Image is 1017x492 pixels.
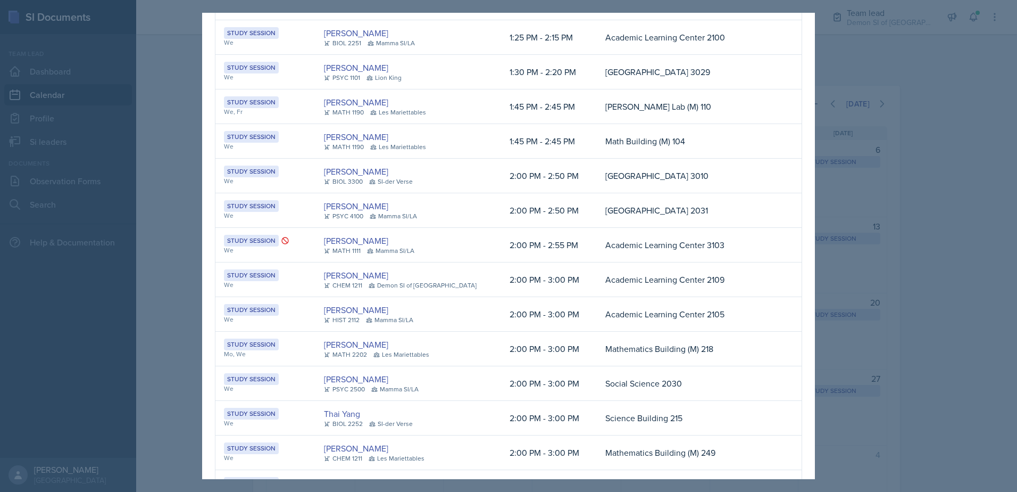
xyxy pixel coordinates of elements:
div: Les Mariettables [370,142,426,152]
div: MATH 1190 [324,142,364,152]
td: 2:00 PM - 3:00 PM [501,263,597,297]
td: Science Building 215 [597,401,784,436]
div: PSYC 4100 [324,211,363,221]
td: 2:00 PM - 3:00 PM [501,297,597,332]
div: Study Session [224,200,279,212]
div: We [224,384,307,393]
div: SI-der Verse [369,177,413,186]
td: Math Building (M) 104 [597,124,784,159]
td: Mathematics Building (M) 218 [597,332,784,366]
div: We [224,280,307,290]
td: 1:30 PM - 2:20 PM [501,55,597,89]
div: Study Session [224,477,279,489]
div: Mamma SI/LA [371,384,419,394]
div: BIOL 2251 [324,38,361,48]
td: [GEOGRAPHIC_DATA] 3029 [597,55,784,89]
div: MATH 1111 [324,246,361,256]
td: 1:25 PM - 2:15 PM [501,20,597,55]
div: Study Session [224,235,279,247]
div: Study Session [224,27,279,39]
td: 2:00 PM - 3:00 PM [501,332,597,366]
div: Study Session [224,408,279,420]
div: Study Session [224,269,279,281]
div: HIST 2112 [324,315,360,325]
a: [PERSON_NAME] [324,442,388,455]
a: [PERSON_NAME] [324,96,388,109]
div: We [224,142,307,151]
a: [PERSON_NAME] [324,304,388,316]
a: [PERSON_NAME] [324,234,388,247]
a: [PERSON_NAME] [324,165,388,178]
td: 2:00 PM - 2:50 PM [501,159,597,193]
div: Demon SI of [GEOGRAPHIC_DATA] [369,281,477,290]
div: Les Mariettables [369,454,424,463]
a: [PERSON_NAME] [324,338,388,351]
a: [PERSON_NAME] [324,269,388,282]
div: Mamma SI/LA [368,38,415,48]
div: We [224,315,307,324]
a: [PERSON_NAME] [324,200,388,212]
td: [GEOGRAPHIC_DATA] 2031 [597,193,784,228]
div: BIOL 3300 [324,177,363,186]
td: 1:45 PM - 2:45 PM [501,89,597,124]
div: We [224,245,307,255]
div: Study Session [224,442,279,454]
div: Mamma SI/LA [370,211,417,221]
div: PSYC 1101 [324,73,360,83]
td: Academic Learning Center 3103 [597,228,784,263]
td: 2:00 PM - 3:00 PM [501,436,597,470]
td: Academic Learning Center 2100 [597,20,784,55]
div: We [224,176,307,186]
div: We [224,72,307,82]
div: Study Session [224,166,279,177]
div: We [224,419,307,428]
div: Study Session [224,131,279,143]
div: Les Mariettables [370,108,426,117]
div: We, Fr [224,107,307,117]
div: Lion King [366,73,402,83]
div: Study Session [224,373,279,385]
td: 2:00 PM - 3:00 PM [501,366,597,401]
div: Study Session [224,304,279,316]
div: Mamma SI/LA [367,246,414,256]
a: [PERSON_NAME] [324,130,388,143]
div: Les Mariettables [373,350,429,359]
div: CHEM 1211 [324,454,362,463]
div: Mamma SI/LA [366,315,413,325]
td: 2:00 PM - 2:50 PM [501,193,597,228]
div: CHEM 1211 [324,281,362,290]
a: [PERSON_NAME] [324,27,388,39]
td: 2:00 PM - 3:00 PM [501,401,597,436]
div: PSYC 2500 [324,384,365,394]
div: MATH 2202 [324,350,367,359]
div: SI-der Verse [369,419,413,429]
div: Study Session [224,62,279,73]
td: Social Science 2030 [597,366,784,401]
a: [PERSON_NAME] [324,373,388,386]
div: Mo, We [224,349,307,359]
td: 1:45 PM - 2:45 PM [501,124,597,159]
a: [PERSON_NAME] [324,61,388,74]
td: 2:00 PM - 2:55 PM [501,228,597,263]
td: Academic Learning Center 2109 [597,263,784,297]
td: [GEOGRAPHIC_DATA] 3010 [597,159,784,193]
a: [PERSON_NAME] [324,477,388,489]
td: [PERSON_NAME] Lab (M) 110 [597,89,784,124]
div: Study Session [224,339,279,350]
td: Academic Learning Center 2105 [597,297,784,332]
div: We [224,453,307,463]
div: BIOL 2252 [324,419,363,429]
div: Study Session [224,96,279,108]
div: We [224,38,307,47]
div: MATH 1190 [324,108,364,117]
td: Mathematics Building (M) 249 [597,436,784,470]
a: Thai Yang [324,407,360,420]
div: We [224,211,307,220]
